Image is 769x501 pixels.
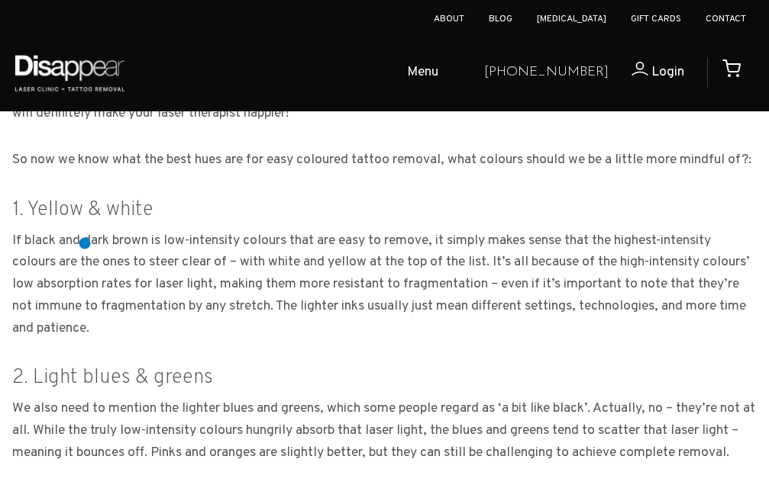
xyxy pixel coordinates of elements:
[139,49,472,98] ul: Open Mobile Menu
[484,62,609,84] a: [PHONE_NUMBER]
[407,62,438,84] span: Menu
[706,13,746,25] a: Contact
[537,13,606,25] a: [MEDICAL_DATA]
[11,46,128,100] img: Disappear - Laser Clinic and Tattoo Removal Services in Sydney, Australia
[489,13,512,25] a: Blog
[609,62,684,84] a: Login
[651,63,684,81] span: Login
[434,13,464,25] a: About
[12,149,757,172] p: So now we know what the best hues are for easy coloured tattoo removal, what colours should we be...
[12,200,757,220] h3: 1. Yellow & white
[12,398,757,464] p: We also need to mention the lighter blues and greens, which some people regard as ‘a bit like bla...
[12,368,757,388] h3: 2. Light blues & greens
[12,230,757,340] p: If black and dark brown is low-intensity colours that are easy to remove, it simply makes sense t...
[354,49,472,98] a: Menu
[631,13,681,25] a: Gift Cards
